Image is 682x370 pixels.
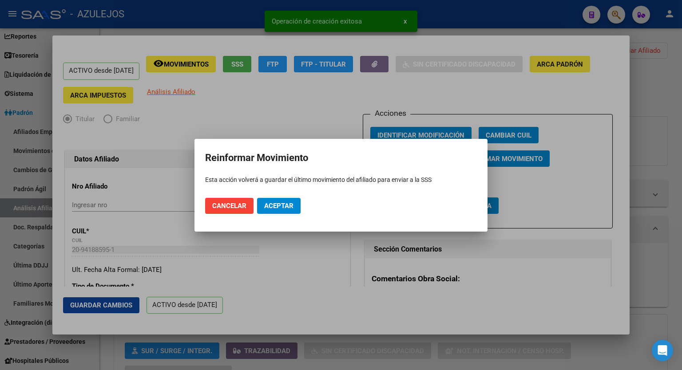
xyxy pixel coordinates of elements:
[205,150,477,166] h2: Reinformar Movimiento
[264,202,293,210] span: Aceptar
[212,202,246,210] span: Cancelar
[652,340,673,361] div: Open Intercom Messenger
[205,175,477,185] p: Esta acción volverá a guardar el último movimiento del afiliado para enviar a la SSS
[257,198,301,214] button: Aceptar
[205,198,254,214] button: Cancelar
